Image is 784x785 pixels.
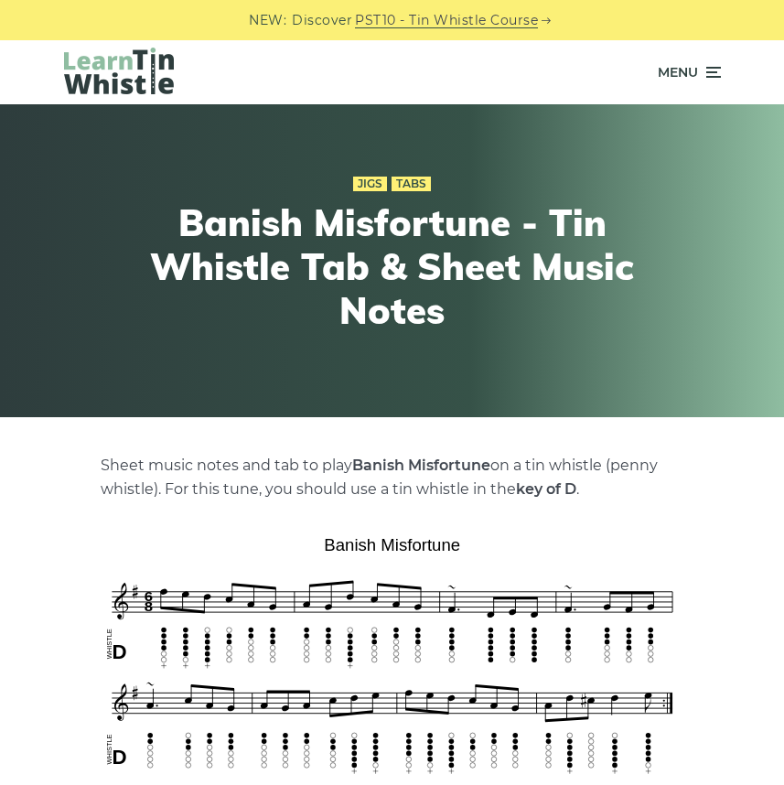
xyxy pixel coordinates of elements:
img: LearnTinWhistle.com [64,48,174,94]
strong: Banish Misfortune [352,457,490,474]
a: Jigs [353,177,387,191]
h1: Banish Misfortune - Tin Whistle Tab & Sheet Music Notes [145,200,639,332]
span: Menu [658,49,698,95]
strong: key of D [516,480,576,498]
p: Sheet music notes and tab to play on a tin whistle (penny whistle). For this tune, you should use... [101,454,684,501]
a: Tabs [392,177,431,191]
